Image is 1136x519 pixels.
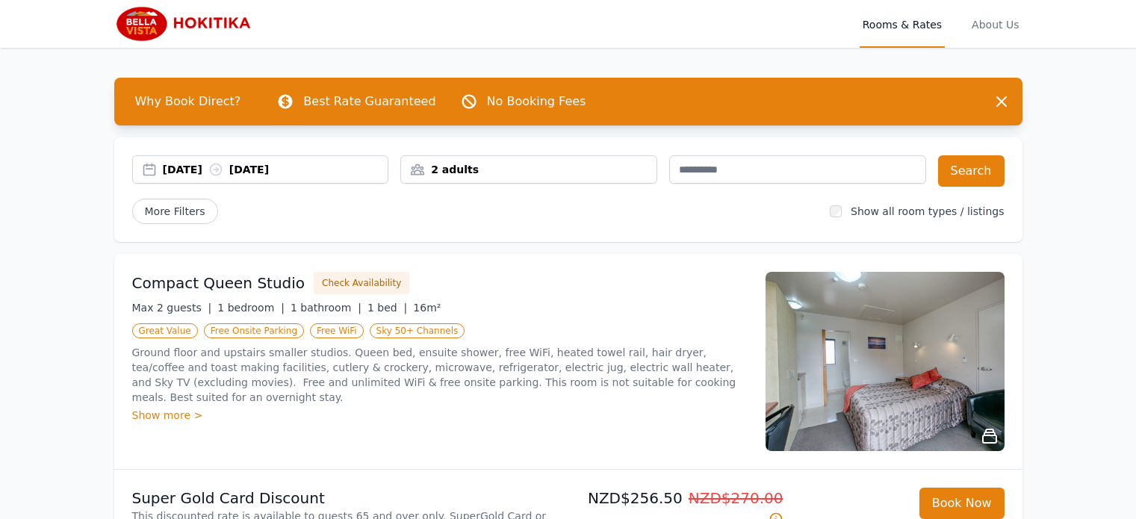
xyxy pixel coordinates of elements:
[487,93,586,111] p: No Booking Fees
[310,323,364,338] span: Free WiFi
[217,302,285,314] span: 1 bedroom |
[132,323,198,338] span: Great Value
[132,345,748,405] p: Ground floor and upstairs smaller studios. Queen bed, ensuite shower, free WiFi, heated towel rai...
[370,323,465,338] span: Sky 50+ Channels
[114,6,258,42] img: Bella Vista Hokitika
[163,162,388,177] div: [DATE] [DATE]
[851,205,1004,217] label: Show all room types / listings
[132,273,305,293] h3: Compact Queen Studio
[314,272,409,294] button: Check Availability
[132,199,218,224] span: More Filters
[132,302,212,314] span: Max 2 guests |
[401,162,657,177] div: 2 adults
[132,488,562,509] p: Super Gold Card Discount
[413,302,441,314] span: 16m²
[938,155,1005,187] button: Search
[291,302,361,314] span: 1 bathroom |
[367,302,407,314] span: 1 bed |
[689,489,783,507] span: NZD$270.00
[132,408,748,423] div: Show more >
[123,87,253,116] span: Why Book Direct?
[919,488,1005,519] button: Book Now
[303,93,435,111] p: Best Rate Guaranteed
[204,323,304,338] span: Free Onsite Parking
